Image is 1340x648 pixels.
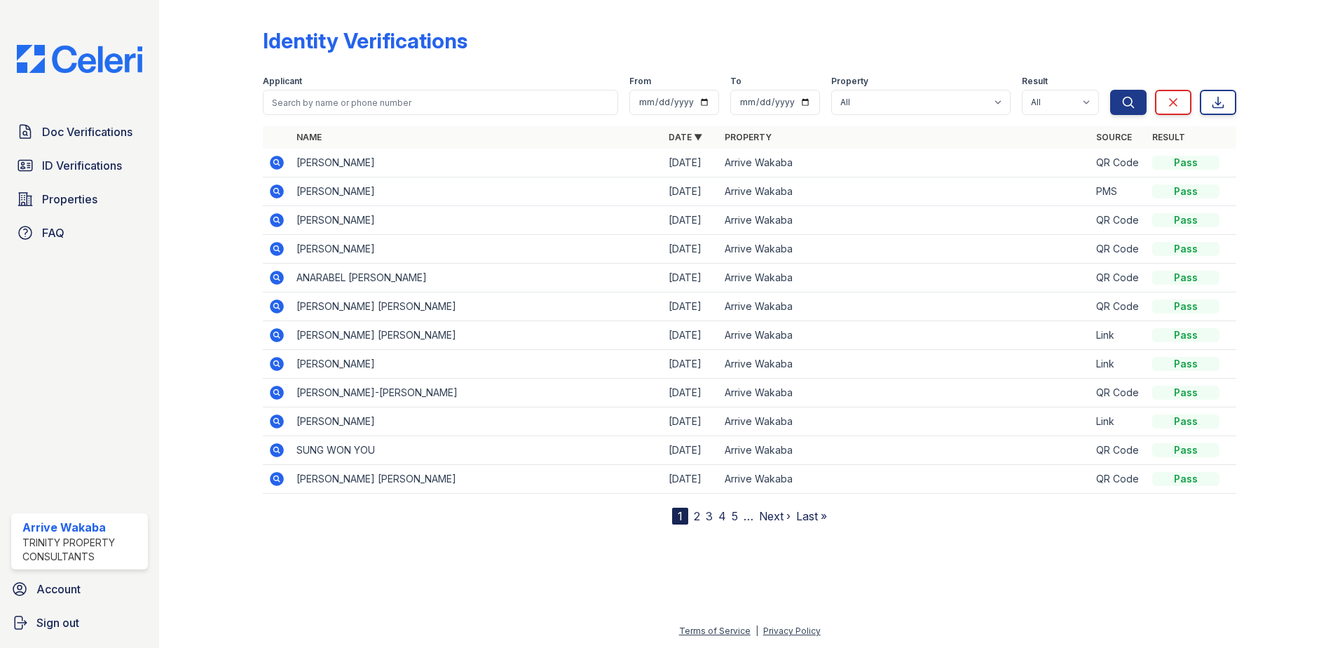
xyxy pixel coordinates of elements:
[719,321,1091,350] td: Arrive Wakaba
[1091,149,1147,177] td: QR Code
[1091,264,1147,292] td: QR Code
[1152,328,1219,342] div: Pass
[663,264,719,292] td: [DATE]
[663,206,719,235] td: [DATE]
[296,132,322,142] a: Name
[1091,206,1147,235] td: QR Code
[291,436,663,465] td: SUNG WON YOU
[36,614,79,631] span: Sign out
[291,149,663,177] td: [PERSON_NAME]
[663,235,719,264] td: [DATE]
[1152,299,1219,313] div: Pass
[1152,472,1219,486] div: Pass
[663,465,719,494] td: [DATE]
[725,132,772,142] a: Property
[719,407,1091,436] td: Arrive Wakaba
[718,509,726,523] a: 4
[1152,184,1219,198] div: Pass
[663,177,719,206] td: [DATE]
[719,235,1091,264] td: Arrive Wakaba
[663,350,719,379] td: [DATE]
[1091,235,1147,264] td: QR Code
[6,609,153,637] a: Sign out
[672,508,688,525] div: 1
[1091,436,1147,465] td: QR Code
[263,90,618,115] input: Search by name or phone number
[679,626,751,636] a: Terms of Service
[719,177,1091,206] td: Arrive Wakaba
[1152,357,1219,371] div: Pass
[291,350,663,379] td: [PERSON_NAME]
[663,292,719,321] td: [DATE]
[719,436,1091,465] td: Arrive Wakaba
[291,177,663,206] td: [PERSON_NAME]
[719,292,1091,321] td: Arrive Wakaba
[22,536,142,564] div: Trinity Property Consultants
[1152,242,1219,256] div: Pass
[719,379,1091,407] td: Arrive Wakaba
[11,219,148,247] a: FAQ
[1152,386,1219,400] div: Pass
[291,292,663,321] td: [PERSON_NAME] [PERSON_NAME]
[706,509,713,523] a: 3
[291,379,663,407] td: [PERSON_NAME]-[PERSON_NAME]
[1152,213,1219,227] div: Pass
[6,45,153,73] img: CE_Logo_Blue-a8612792a0a2168367f1c8372b55b34899dd931a85d93a1a3d3e32e68fde9ad4.png
[756,626,758,636] div: |
[730,76,741,87] label: To
[1096,132,1132,142] a: Source
[694,509,700,523] a: 2
[6,575,153,603] a: Account
[719,465,1091,494] td: Arrive Wakaba
[1091,379,1147,407] td: QR Code
[291,407,663,436] td: [PERSON_NAME]
[263,28,467,53] div: Identity Verifications
[796,509,827,523] a: Last »
[291,264,663,292] td: ANARABEL [PERSON_NAME]
[1152,414,1219,428] div: Pass
[1091,292,1147,321] td: QR Code
[663,436,719,465] td: [DATE]
[669,132,702,142] a: Date ▼
[36,581,81,598] span: Account
[1022,76,1048,87] label: Result
[291,235,663,264] td: [PERSON_NAME]
[11,151,148,180] a: ID Verifications
[1281,592,1326,634] iframe: chat widget
[763,626,821,636] a: Privacy Policy
[663,379,719,407] td: [DATE]
[1091,350,1147,379] td: Link
[1152,156,1219,170] div: Pass
[1152,271,1219,285] div: Pass
[263,76,302,87] label: Applicant
[1152,443,1219,457] div: Pass
[663,407,719,436] td: [DATE]
[831,76,868,87] label: Property
[732,509,738,523] a: 5
[744,508,753,525] span: …
[1152,132,1185,142] a: Result
[719,264,1091,292] td: Arrive Wakaba
[1091,407,1147,436] td: Link
[719,350,1091,379] td: Arrive Wakaba
[42,157,122,174] span: ID Verifications
[719,206,1091,235] td: Arrive Wakaba
[629,76,651,87] label: From
[1091,465,1147,494] td: QR Code
[42,123,132,140] span: Doc Verifications
[719,149,1091,177] td: Arrive Wakaba
[42,191,97,208] span: Properties
[22,519,142,536] div: Arrive Wakaba
[759,509,791,523] a: Next ›
[663,149,719,177] td: [DATE]
[1091,177,1147,206] td: PMS
[1091,321,1147,350] td: Link
[291,321,663,350] td: [PERSON_NAME] [PERSON_NAME]
[663,321,719,350] td: [DATE]
[291,465,663,494] td: [PERSON_NAME] [PERSON_NAME]
[11,118,148,146] a: Doc Verifications
[291,206,663,235] td: [PERSON_NAME]
[42,224,64,241] span: FAQ
[11,185,148,213] a: Properties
